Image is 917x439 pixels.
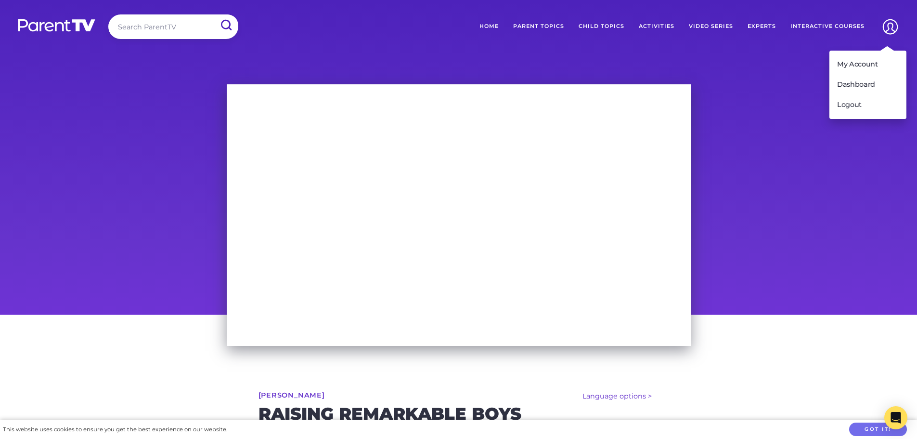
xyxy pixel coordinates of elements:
input: Search ParentTV [108,14,238,39]
a: Video Series [682,14,740,39]
div: Open Intercom Messenger [884,406,907,429]
a: Logout [829,95,906,115]
a: Interactive Courses [783,14,872,39]
a: Activities [632,14,682,39]
a: Child Topics [571,14,632,39]
a: Dashboard [829,75,906,95]
a: Home [472,14,506,39]
img: parenttv-logo-white.4c85aaf.svg [17,18,96,32]
a: [PERSON_NAME] [258,392,325,399]
a: Parent Topics [506,14,571,39]
input: Submit [213,14,238,36]
h2: Raising remarkable boys [258,406,659,422]
img: Account [878,14,903,39]
a: Experts [740,14,783,39]
div: This website uses cookies to ensure you get the best experience on our website. [3,425,227,435]
a: My Account [829,54,906,75]
button: Got it! [849,423,907,437]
